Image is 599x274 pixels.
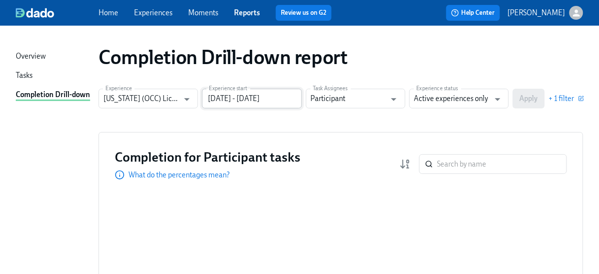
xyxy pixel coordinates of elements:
svg: Completion rate (low to high) [399,158,411,170]
div: Tasks [16,70,33,82]
p: What do the percentages mean? [129,170,230,180]
button: [PERSON_NAME] [508,6,583,20]
p: [PERSON_NAME] [508,8,566,18]
h1: Completion Drill-down report [99,45,348,69]
input: Search by name [437,154,567,174]
a: Completion Drill-down [16,90,91,101]
button: Open [179,92,195,107]
button: Open [386,92,401,107]
h3: Completion for Participant tasks [115,148,300,166]
a: Tasks [16,70,91,82]
div: Overview [16,51,46,63]
a: dado [16,8,99,18]
img: dado [16,8,54,18]
button: Open [490,92,505,107]
button: + 1 filter [549,94,583,103]
button: Help Center [446,5,500,21]
button: Review us on G2 [276,5,332,21]
div: Completion Drill-down [16,90,90,101]
a: Moments [188,8,218,17]
a: Home [99,8,118,17]
span: Help Center [451,8,495,18]
a: Reports [234,8,260,17]
a: Overview [16,51,91,63]
a: Experiences [134,8,172,17]
a: Review us on G2 [281,8,327,18]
